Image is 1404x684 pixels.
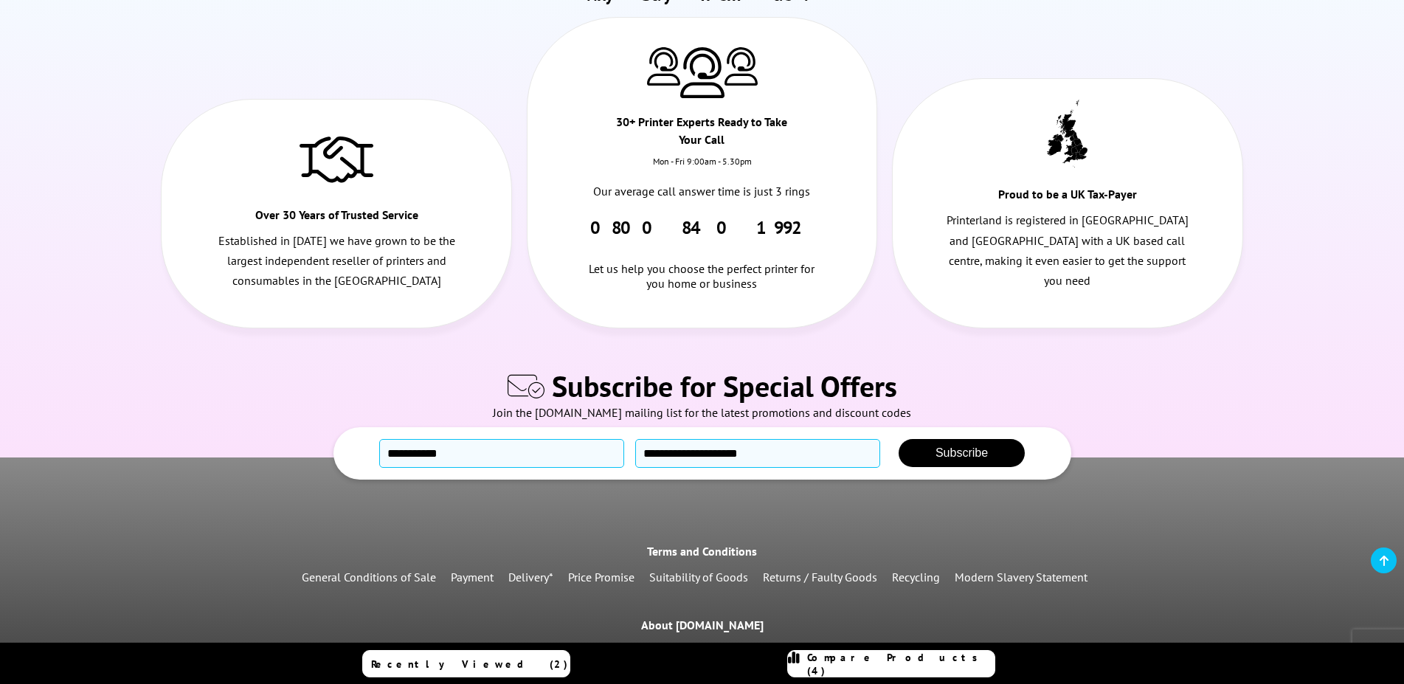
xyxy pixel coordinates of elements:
[508,570,553,584] a: Delivery*
[892,570,940,584] a: Recycling
[552,367,897,405] span: Subscribe for Special Offers
[371,657,568,671] span: Recently Viewed (2)
[615,113,789,156] div: 30+ Printer Experts Ready to Take Your Call
[590,216,814,239] a: 0800 840 1992
[1047,100,1087,167] img: UK tax payer
[899,439,1025,467] button: Subscribe
[980,185,1155,210] div: Proud to be a UK Tax-Payer
[763,570,877,584] a: Returns / Faulty Goods
[936,446,988,459] span: Subscribe
[580,182,824,201] p: Our average call answer time is just 3 rings
[300,129,373,188] img: Trusted Service
[647,47,680,85] img: Printer Experts
[680,47,725,98] img: Printer Experts
[215,231,459,291] p: Established in [DATE] we have grown to be the largest independent reseller of printers and consum...
[568,570,634,584] a: Price Promise
[302,570,436,584] a: General Conditions of Sale
[249,206,424,231] div: Over 30 Years of Trusted Service
[725,47,758,85] img: Printer Experts
[955,570,1087,584] a: Modern Slavery Statement
[451,570,494,584] a: Payment
[528,156,876,182] div: Mon - Fri 9:00am - 5.30pm
[7,405,1397,427] div: Join the [DOMAIN_NAME] mailing list for the latest promotions and discount codes
[649,570,748,584] a: Suitability of Goods
[945,210,1189,291] p: Printerland is registered in [GEOGRAPHIC_DATA] and [GEOGRAPHIC_DATA] with a UK based call centre,...
[787,650,995,677] a: Compare Products (4)
[580,239,824,291] div: Let us help you choose the perfect printer for you home or business
[807,651,995,677] span: Compare Products (4)
[362,650,570,677] a: Recently Viewed (2)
